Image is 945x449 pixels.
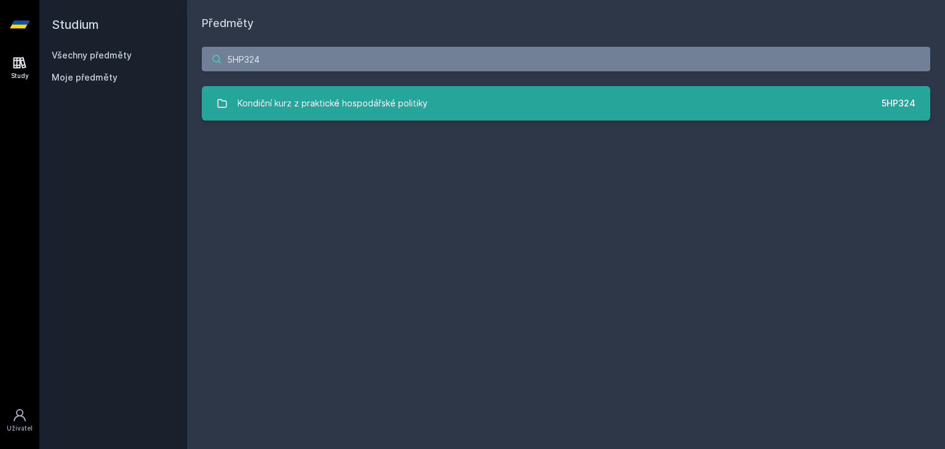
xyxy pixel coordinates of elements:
a: Study [2,49,37,87]
a: Všechny předměty [52,50,132,60]
div: Kondiční kurz z praktické hospodářské politiky [237,91,428,116]
input: Název nebo ident předmětu… [202,47,930,71]
div: Study [11,71,29,81]
div: Uživatel [7,424,33,433]
a: Uživatel [2,402,37,439]
div: 5HP324 [882,97,915,109]
a: Kondiční kurz z praktické hospodářské politiky 5HP324 [202,86,930,121]
h1: Předměty [202,15,930,32]
span: Moje předměty [52,71,118,84]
